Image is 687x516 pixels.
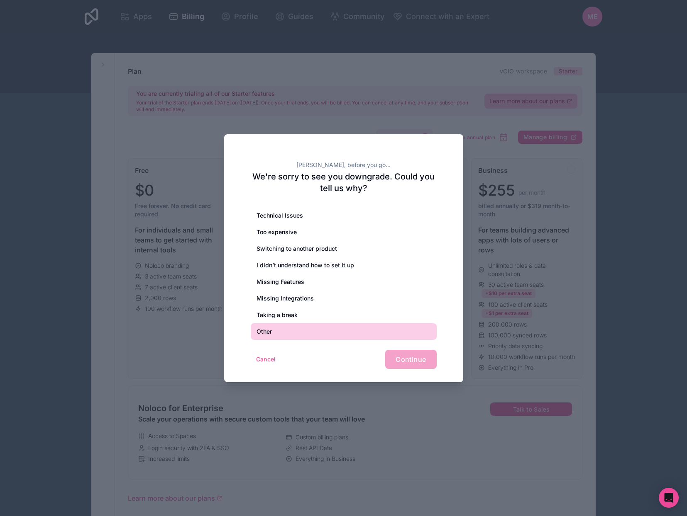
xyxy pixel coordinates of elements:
button: Cancel [251,353,281,366]
div: Switching to another product [251,240,437,257]
div: Missing Features [251,274,437,290]
div: Technical Issues [251,207,437,224]
h2: We're sorry to see you downgrade. Could you tell us why? [251,171,437,194]
div: Missing Integrations [251,290,437,307]
div: Other [251,323,437,340]
div: Too expensive [251,224,437,240]
div: Taking a break [251,307,437,323]
div: Open Intercom Messenger [659,488,679,508]
h2: [PERSON_NAME], before you go... [251,161,437,169]
div: I didn’t understand how to set it up [251,257,437,274]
